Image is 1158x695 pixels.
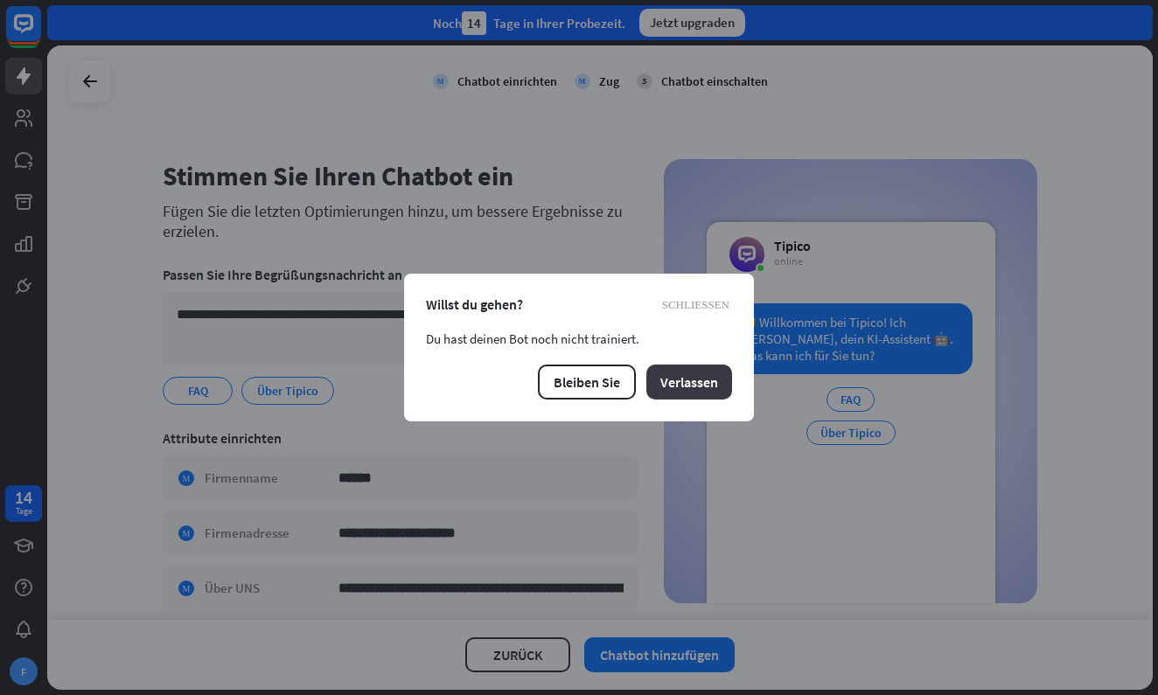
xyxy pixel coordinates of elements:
button: LiveChat-Chat-Widget öffnen [14,7,66,59]
div: Willst du gehen? [426,295,732,313]
button: Bleiben Sie [538,365,636,400]
button: Verlassen [646,365,732,400]
i: SCHLIESSEN [662,298,729,309]
div: Du hast deinen Bot noch nicht trainiert. [426,330,732,347]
